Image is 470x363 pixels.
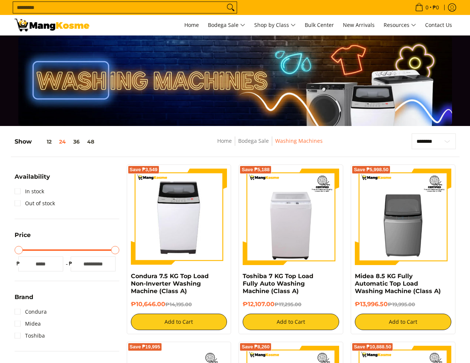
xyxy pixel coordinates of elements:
[15,197,55,209] a: Out of stock
[217,137,232,144] a: Home
[275,137,323,144] a: Washing Machines
[301,15,338,35] a: Bulk Center
[15,174,50,180] span: Availability
[204,15,249,35] a: Bodega Sale
[208,21,245,30] span: Bodega Sale
[413,3,441,12] span: •
[242,345,270,349] span: Save ₱8,260
[354,167,388,172] span: Save ₱5,998.50
[15,294,33,300] span: Brand
[354,345,391,349] span: Save ₱10,888.50
[131,273,209,295] a: Condura 7.5 KG Top Load Non-Inverter Washing Machine (Class A)
[163,136,377,153] nav: Breadcrumbs
[355,273,441,295] a: Midea 8.5 KG Fully Automatic Top Load Washing Machine (Class A)
[130,345,160,349] span: Save ₱19,995
[355,301,451,308] h6: ₱13,996.50
[355,169,451,265] img: Midea 8.5 KG Fully Automatic Top Load Washing Machine (Class A)
[243,301,339,308] h6: ₱12,107.00
[238,137,269,144] a: Bodega Sale
[15,260,22,267] span: ₱
[225,2,237,13] button: Search
[67,260,74,267] span: ₱
[15,232,31,238] span: Price
[380,15,420,35] a: Resources
[251,15,299,35] a: Shop by Class
[130,167,158,172] span: Save ₱3,549
[15,19,89,31] img: Washing Machines l Mang Kosme: Home Appliances Warehouse Sale Partner
[15,306,47,318] a: Condura
[274,301,301,307] del: ₱17,295.00
[421,15,456,35] a: Contact Us
[131,301,227,308] h6: ₱10,646.00
[305,21,334,28] span: Bulk Center
[243,273,313,295] a: Toshiba 7 KG Top Load Fully Auto Washing Machine (Class A)
[15,138,98,145] h5: Show
[339,15,378,35] a: New Arrivals
[424,5,430,10] span: 0
[384,21,416,30] span: Resources
[242,167,270,172] span: Save ₱5,188
[15,294,33,306] summary: Open
[184,21,199,28] span: Home
[15,185,44,197] a: In stock
[388,301,415,307] del: ₱19,995.00
[97,15,456,35] nav: Main Menu
[355,314,451,330] button: Add to Cart
[32,139,55,145] button: 12
[425,21,452,28] span: Contact Us
[243,169,339,265] img: Toshiba 7 KG Top Load Fully Auto Washing Machine (Class A)
[165,301,192,307] del: ₱14,195.00
[343,21,375,28] span: New Arrivals
[131,314,227,330] button: Add to Cart
[15,318,41,330] a: Midea
[254,21,296,30] span: Shop by Class
[181,15,203,35] a: Home
[15,174,50,185] summary: Open
[15,330,45,342] a: Toshiba
[83,139,98,145] button: 48
[70,139,83,145] button: 36
[15,232,31,244] summary: Open
[431,5,440,10] span: ₱0
[243,314,339,330] button: Add to Cart
[134,169,224,265] img: condura-7.5kg-topload-non-inverter-washing-machine-class-c-full-view-mang-kosme
[55,139,70,145] button: 24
